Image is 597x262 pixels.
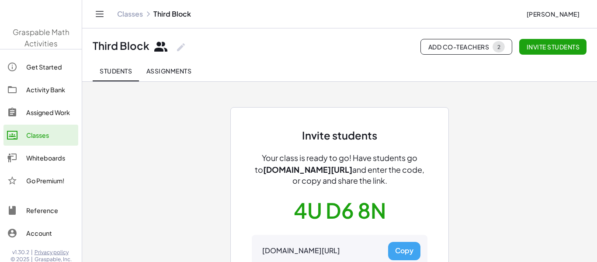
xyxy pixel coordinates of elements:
[3,125,78,146] a: Classes
[146,67,191,75] span: Assignments
[13,27,69,48] span: Graspable Math Activities
[100,67,132,75] span: Students
[26,153,75,163] div: Whiteboards
[302,129,377,142] div: Invite students
[26,84,75,95] div: Activity Bank
[26,130,75,140] div: Classes
[420,39,512,55] button: Add Co-Teachers2
[262,246,340,255] div: [DOMAIN_NAME][URL]
[3,102,78,123] a: Assigned Work
[255,153,417,175] span: Your class is ready to go! Have students go to
[519,39,587,55] button: Invite students
[388,242,420,260] button: Copy
[26,62,75,72] div: Get Started
[26,175,75,186] div: Go Premium!
[292,164,425,185] span: and enter the code, or copy and share the link.
[526,10,580,18] span: [PERSON_NAME]
[3,200,78,221] a: Reference
[428,41,505,52] span: Add Co-Teachers
[294,197,386,224] button: 4U D6 8N
[497,44,500,50] div: 2
[3,223,78,244] a: Account
[26,107,75,118] div: Assigned Work
[35,249,72,256] a: Privacy policy
[93,7,107,21] button: Toggle navigation
[3,56,78,77] a: Get Started
[263,164,352,175] span: [DOMAIN_NAME][URL]
[31,249,33,256] span: |
[26,205,75,216] div: Reference
[26,228,75,238] div: Account
[526,43,580,51] span: Invite students
[12,249,29,256] span: v1.30.2
[3,79,78,100] a: Activity Bank
[93,39,169,55] div: Third Block
[519,6,587,22] button: [PERSON_NAME]
[3,147,78,168] a: Whiteboards
[117,10,143,18] a: Classes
